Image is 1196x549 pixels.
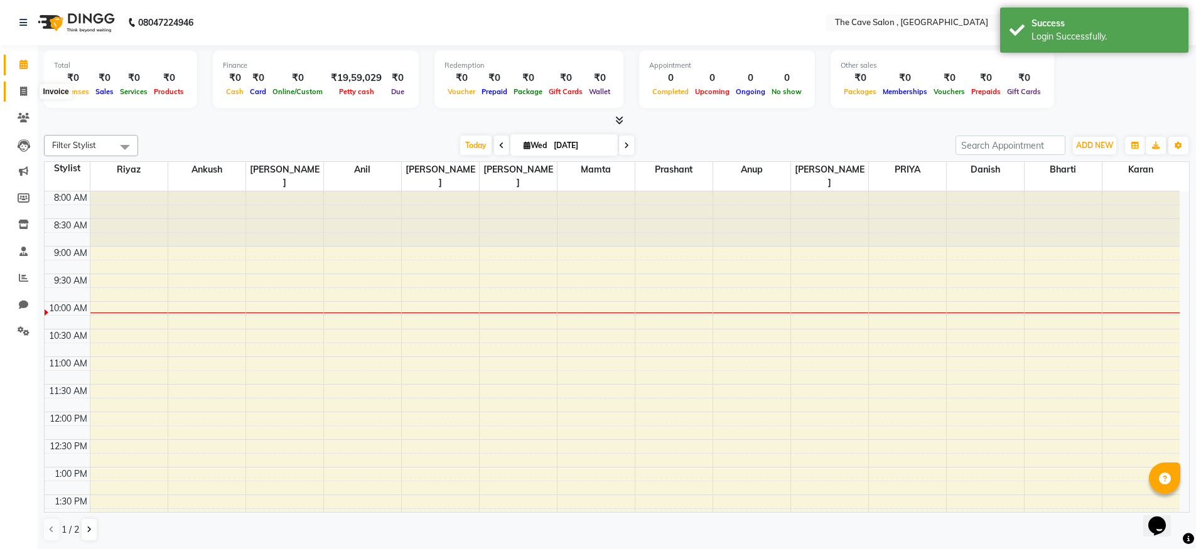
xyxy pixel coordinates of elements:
div: ₹0 [117,71,151,85]
div: 8:30 AM [51,219,90,232]
span: ADD NEW [1076,141,1113,150]
span: Online/Custom [269,87,326,96]
div: 0 [768,71,805,85]
div: Appointment [649,60,805,71]
div: 0 [649,71,692,85]
div: Login Successfully. [1032,30,1179,43]
span: Prepaids [968,87,1004,96]
span: Cash [223,87,247,96]
div: 12:30 PM [47,440,90,453]
span: Anil [324,162,401,178]
div: 0 [692,71,733,85]
div: ₹0 [387,71,409,85]
span: 1 / 2 [62,523,79,536]
span: Riyaz [90,162,168,178]
input: Search Appointment [956,136,1065,155]
span: Card [247,87,269,96]
span: Prepaid [478,87,510,96]
div: ₹0 [546,71,586,85]
div: ₹0 [968,71,1004,85]
div: ₹0 [478,71,510,85]
div: 11:00 AM [46,357,90,370]
span: Today [460,136,492,155]
span: Prashant [635,162,713,178]
span: karan [1102,162,1180,178]
div: ₹19,59,029 [326,71,387,85]
div: ₹0 [223,71,247,85]
span: [PERSON_NAME] [791,162,868,191]
span: PRIYA [869,162,946,178]
div: Total [54,60,187,71]
div: ₹0 [151,71,187,85]
div: Finance [223,60,409,71]
div: ₹0 [930,71,968,85]
div: ₹0 [841,71,880,85]
span: No show [768,87,805,96]
span: Mamta [558,162,635,178]
span: [PERSON_NAME] [480,162,557,191]
div: 10:30 AM [46,329,90,343]
span: Gift Cards [546,87,586,96]
span: Anup [713,162,790,178]
div: 9:00 AM [51,247,90,260]
span: Packages [841,87,880,96]
span: Petty cash [336,87,377,96]
div: Stylist [45,162,90,175]
span: Vouchers [930,87,968,96]
div: 11:30 AM [46,385,90,398]
span: [PERSON_NAME] [402,162,479,191]
div: 0 [733,71,768,85]
div: 9:30 AM [51,274,90,287]
span: Upcoming [692,87,733,96]
span: [PERSON_NAME] [246,162,323,191]
div: 12:00 PM [47,412,90,425]
div: 1:30 PM [52,495,90,508]
span: Package [510,87,546,96]
div: ₹0 [880,71,930,85]
div: Success [1032,17,1179,30]
span: Due [388,87,407,96]
div: ₹0 [444,71,478,85]
button: ADD NEW [1073,137,1116,154]
span: Ankush [168,162,245,178]
span: danish [947,162,1024,178]
span: Wed [520,141,550,150]
span: bharti [1025,162,1102,178]
img: logo [32,5,118,40]
div: Other sales [841,60,1044,71]
span: Ongoing [733,87,768,96]
div: 8:00 AM [51,191,90,205]
span: Memberships [880,87,930,96]
iframe: chat widget [1143,499,1183,536]
div: ₹0 [269,71,326,85]
span: Services [117,87,151,96]
div: 1:00 PM [52,467,90,481]
div: Redemption [444,60,613,71]
input: 2025-09-03 [550,136,613,155]
div: 10:00 AM [46,302,90,315]
div: ₹0 [247,71,269,85]
div: ₹0 [510,71,546,85]
div: ₹0 [1004,71,1044,85]
div: ₹0 [92,71,117,85]
span: Gift Cards [1004,87,1044,96]
div: ₹0 [586,71,613,85]
span: Sales [92,87,117,96]
span: Voucher [444,87,478,96]
div: Invoice [40,84,72,99]
span: Filter Stylist [52,140,96,150]
b: 08047224946 [138,5,193,40]
div: ₹0 [54,71,92,85]
span: Products [151,87,187,96]
span: Wallet [586,87,613,96]
span: Completed [649,87,692,96]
